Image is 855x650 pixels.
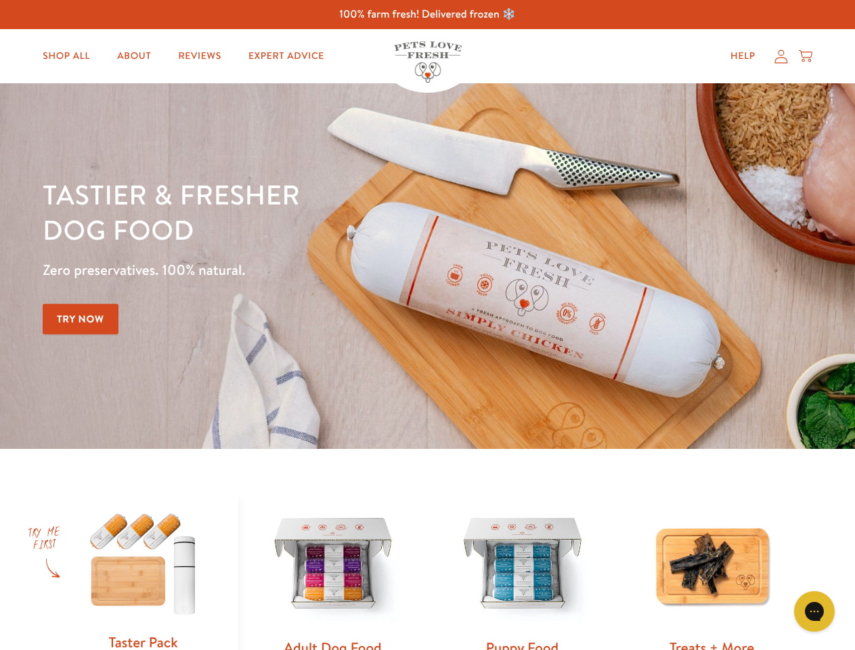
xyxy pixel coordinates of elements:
[238,43,335,70] a: Expert Advice
[43,177,556,247] h1: Tastier & fresher dog food
[43,304,118,334] a: Try Now
[394,41,462,83] img: Pets Love Fresh
[167,43,232,70] a: Reviews
[787,586,841,636] iframe: Gorgias live chat messenger
[106,43,162,70] a: About
[43,258,556,282] p: Zero preservatives. 100% natural.
[720,43,766,70] a: Help
[32,43,101,70] a: Shop All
